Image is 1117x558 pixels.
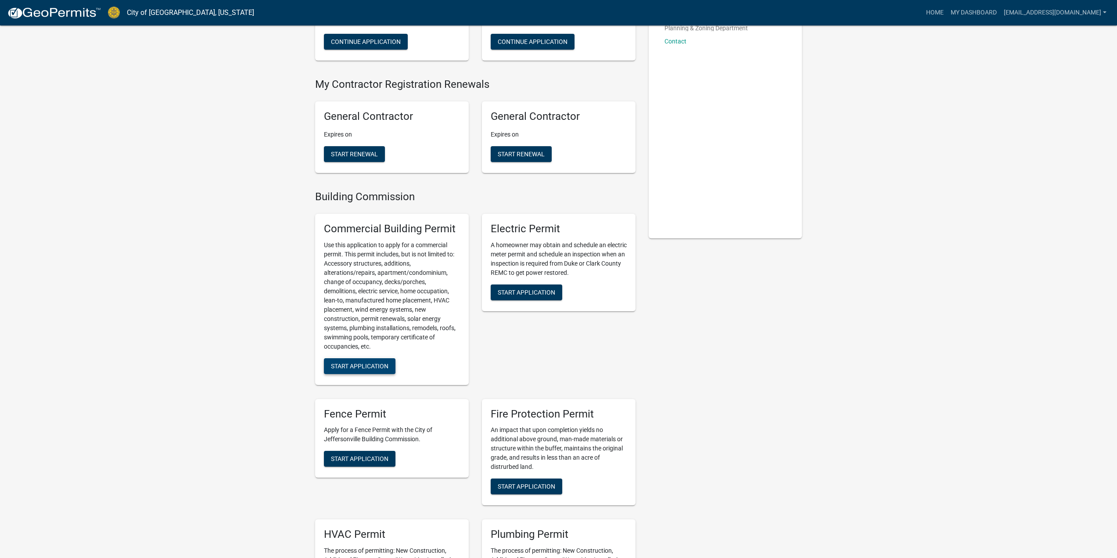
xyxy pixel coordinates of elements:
[324,223,460,235] h5: Commercial Building Permit
[923,4,947,21] a: Home
[491,528,627,541] h5: Plumbing Permit
[491,110,627,123] h5: General Contractor
[491,130,627,139] p: Expires on
[324,408,460,421] h5: Fence Permit
[331,455,388,462] span: Start Application
[498,288,555,295] span: Start Application
[127,5,254,20] a: City of [GEOGRAPHIC_DATA], [US_STATE]
[331,362,388,369] span: Start Application
[324,34,408,50] button: Continue Application
[491,425,627,472] p: An impact that upon completion yields no additional above ground, man-made materials or structure...
[324,130,460,139] p: Expires on
[108,7,120,18] img: City of Jeffersonville, Indiana
[498,483,555,490] span: Start Application
[315,78,636,91] h4: My Contractor Registration Renewals
[324,358,395,374] button: Start Application
[498,151,545,158] span: Start Renewal
[324,241,460,351] p: Use this application to apply for a commercial permit. This permit includes, but is not limited t...
[324,146,385,162] button: Start Renewal
[324,110,460,123] h5: General Contractor
[324,425,460,444] p: Apply for a Fence Permit with the City of Jeffersonville Building Commission.
[491,146,552,162] button: Start Renewal
[491,284,562,300] button: Start Application
[315,78,636,180] wm-registration-list-section: My Contractor Registration Renewals
[315,191,636,203] h4: Building Commission
[664,38,686,45] a: Contact
[491,479,562,494] button: Start Application
[491,408,627,421] h5: Fire Protection Permit
[324,451,395,467] button: Start Application
[947,4,1000,21] a: My Dashboard
[324,528,460,541] h5: HVAC Permit
[1000,4,1110,21] a: [EMAIL_ADDRESS][DOMAIN_NAME]
[491,223,627,235] h5: Electric Permit
[664,25,748,31] p: Planning & Zoning Department
[491,34,575,50] button: Continue Application
[331,151,378,158] span: Start Renewal
[491,241,627,277] p: A homeowner may obtain and schedule an electric meter permit and schedule an inspection when an i...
